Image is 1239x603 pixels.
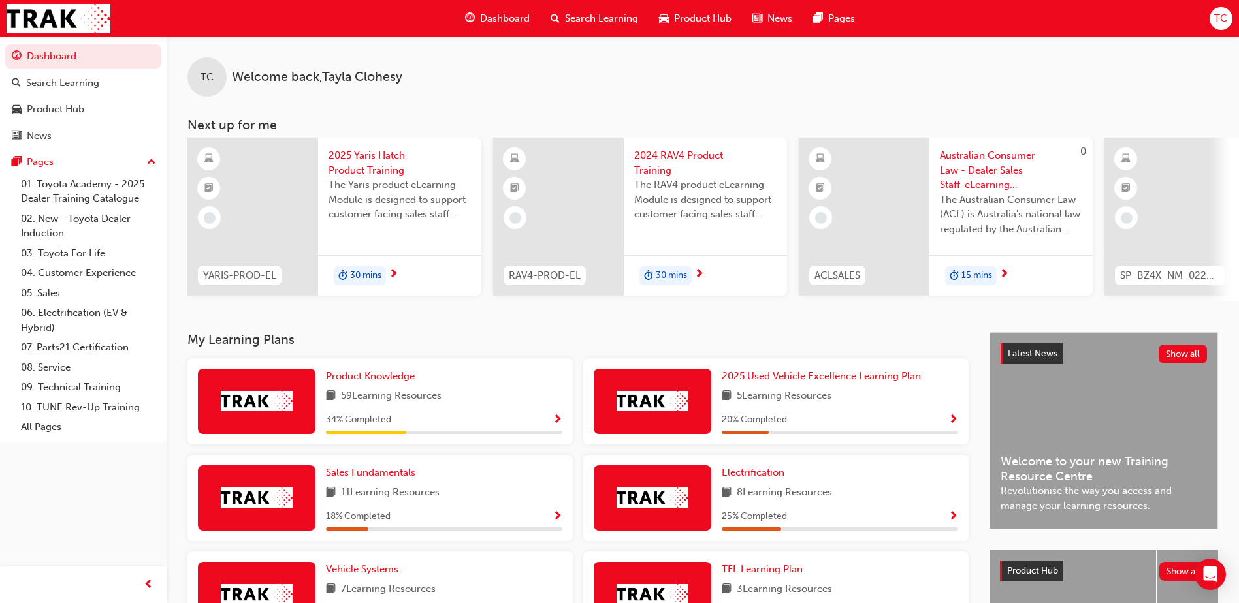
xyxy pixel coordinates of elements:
[204,151,214,168] span: learningResourceType_ELEARNING-icon
[510,151,519,168] span: learningResourceType_ELEARNING-icon
[27,102,84,117] div: Product Hub
[940,148,1082,193] span: Australian Consumer Law - Dealer Sales Staff-eLearning module
[813,10,823,27] span: pages-icon
[617,487,688,508] img: Trak
[326,369,420,384] a: Product Knowledge
[5,71,161,95] a: Search Learning
[326,563,398,575] span: Vehicle Systems
[16,397,161,418] a: 10. TUNE Rev-Up Training
[1121,212,1133,224] span: learningRecordVerb_NONE-icon
[617,391,688,411] img: Trak
[1120,268,1219,283] span: SP_BZ4X_NM_0224_EL01
[634,178,777,222] span: The RAV4 product eLearning Module is designed to support customer facing sales staff with introdu...
[509,212,521,224] span: learningRecordVerb_NONE-icon
[5,97,161,121] a: Product Hub
[674,11,732,26] span: Product Hub
[203,268,276,283] span: YARIS-PROD-EL
[722,509,787,524] span: 25 % Completed
[326,581,336,598] span: book-icon
[722,370,921,382] span: 2025 Used Vehicle Excellence Learning Plan
[326,370,415,382] span: Product Knowledge
[816,151,825,168] span: learningResourceType_ELEARNING-icon
[204,180,214,197] span: booktick-icon
[948,508,958,525] button: Show Progress
[656,268,687,283] span: 30 mins
[767,11,792,26] span: News
[722,581,732,598] span: book-icon
[1195,559,1226,590] div: Open Intercom Messenger
[221,487,293,508] img: Trak
[326,388,336,405] span: book-icon
[553,414,562,426] span: Show Progress
[329,178,471,222] span: The Yaris product eLearning Module is designed to support customer facing sales staff with introd...
[480,11,530,26] span: Dashboard
[551,10,560,27] span: search-icon
[737,388,831,405] span: 5 Learning Resources
[1008,348,1057,359] span: Latest News
[742,5,803,32] a: news-iconNews
[722,369,926,384] a: 2025 Used Vehicle Excellence Learning Plan
[326,485,336,501] span: book-icon
[1121,180,1131,197] span: booktick-icon
[1210,7,1232,30] button: TC
[1001,454,1207,484] span: Welcome to your new Training Resource Centre
[722,467,784,478] span: Electrification
[694,269,704,281] span: next-icon
[12,157,22,168] span: pages-icon
[16,174,161,209] a: 01. Toyota Academy - 2025 Dealer Training Catalogue
[1159,562,1208,581] button: Show all
[553,511,562,523] span: Show Progress
[1001,484,1207,513] span: Revolutionise the way you access and manage your learning resources.
[659,10,669,27] span: car-icon
[737,485,832,501] span: 8 Learning Resources
[1214,11,1227,26] span: TC
[828,11,855,26] span: Pages
[814,268,860,283] span: ACLSALES
[16,337,161,358] a: 07. Parts21 Certification
[389,269,398,281] span: next-icon
[27,155,54,170] div: Pages
[5,44,161,69] a: Dashboard
[722,562,808,577] a: TFL Learning Plan
[27,129,52,144] div: News
[803,5,865,32] a: pages-iconPages
[1001,343,1207,364] a: Latest NewsShow all
[948,414,958,426] span: Show Progress
[26,76,99,91] div: Search Learning
[752,10,762,27] span: news-icon
[722,485,732,501] span: book-icon
[649,5,742,32] a: car-iconProduct Hub
[990,332,1218,529] a: Latest NewsShow allWelcome to your new Training Resource CentreRevolutionise the way you access a...
[326,467,415,478] span: Sales Fundamentals
[12,131,22,142] span: news-icon
[350,268,381,283] span: 30 mins
[737,581,832,598] span: 3 Learning Resources
[1121,151,1131,168] span: learningResourceType_ELEARNING-icon
[16,209,161,243] a: 02. New - Toyota Dealer Induction
[187,332,969,347] h3: My Learning Plans
[167,117,1239,132] h3: Next up for me
[799,138,1093,296] a: 0ACLSALESAustralian Consumer Law - Dealer Sales Staff-eLearning moduleThe Australian Consumer Law...
[644,268,653,285] span: duration-icon
[12,78,21,89] span: search-icon
[722,563,803,575] span: TFL Learning Plan
[341,581,436,598] span: 7 Learning Resources
[221,391,293,411] img: Trak
[722,412,787,427] span: 20 % Completed
[326,509,391,524] span: 18 % Completed
[7,4,110,33] img: Trak
[553,508,562,525] button: Show Progress
[509,268,581,283] span: RAV4-PROD-EL
[5,124,161,148] a: News
[16,417,161,437] a: All Pages
[329,148,471,178] span: 2025 Yaris Hatch Product Training
[948,412,958,428] button: Show Progress
[1159,345,1208,363] button: Show all
[5,150,161,174] button: Pages
[338,268,347,285] span: duration-icon
[634,148,777,178] span: 2024 RAV4 Product Training
[948,511,958,523] span: Show Progress
[1080,146,1086,157] span: 0
[16,303,161,337] a: 06. Electrification (EV & Hybrid)
[16,377,161,397] a: 09. Technical Training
